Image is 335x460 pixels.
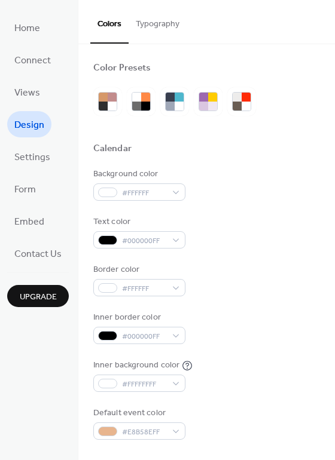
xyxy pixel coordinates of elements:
[7,240,69,266] a: Contact Us
[7,285,69,307] button: Upgrade
[14,116,44,135] span: Design
[7,111,51,137] a: Design
[93,407,183,419] div: Default event color
[7,143,57,170] a: Settings
[7,79,47,105] a: Views
[14,19,40,38] span: Home
[14,51,51,70] span: Connect
[7,176,43,202] a: Form
[7,208,51,234] a: Embed
[20,291,57,303] span: Upgrade
[122,187,166,200] span: #FFFFFF
[93,263,183,276] div: Border color
[93,143,132,155] div: Calendar
[7,14,47,41] a: Home
[93,62,151,75] div: Color Presets
[14,213,44,232] span: Embed
[93,168,183,180] div: Background color
[122,235,166,247] span: #000000FF
[122,330,166,343] span: #000000FF
[14,180,36,200] span: Form
[93,216,183,228] div: Text color
[93,311,183,324] div: Inner border color
[122,426,166,438] span: #E8B58EFF
[14,245,62,264] span: Contact Us
[122,283,166,295] span: #FFFFFF
[7,47,58,73] a: Connect
[14,148,50,167] span: Settings
[93,359,179,372] div: Inner background color
[14,84,40,103] span: Views
[122,378,166,391] span: #FFFFFFFF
